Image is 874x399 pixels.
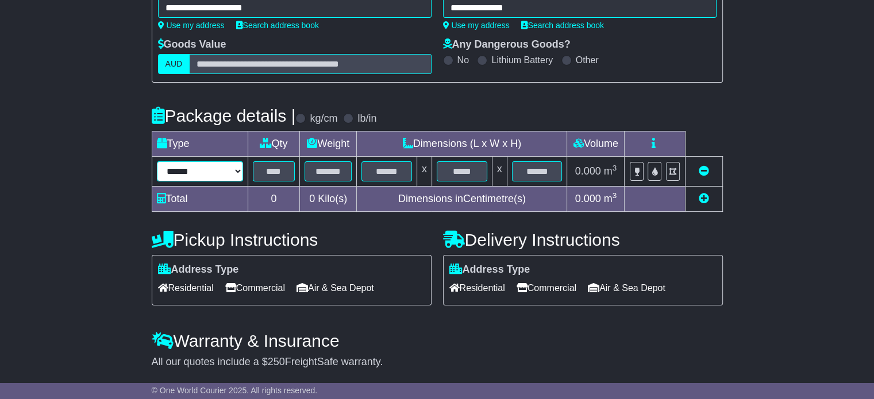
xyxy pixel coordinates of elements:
[152,331,723,350] h4: Warranty & Insurance
[613,191,617,200] sup: 3
[310,113,337,125] label: kg/cm
[300,131,357,157] td: Weight
[152,131,248,157] td: Type
[152,386,318,395] span: © One World Courier 2025. All rights reserved.
[443,21,510,30] a: Use my address
[158,54,190,74] label: AUD
[158,38,226,51] label: Goods Value
[248,131,300,157] td: Qty
[152,187,248,212] td: Total
[236,21,319,30] a: Search address book
[443,38,571,51] label: Any Dangerous Goods?
[417,157,432,187] td: x
[443,230,723,249] h4: Delivery Instructions
[357,113,376,125] label: lb/in
[357,131,567,157] td: Dimensions (L x W x H)
[699,165,709,177] a: Remove this item
[357,187,567,212] td: Dimensions in Centimetre(s)
[449,264,530,276] label: Address Type
[604,165,617,177] span: m
[575,165,601,177] span: 0.000
[297,279,374,297] span: Air & Sea Depot
[517,279,576,297] span: Commercial
[158,279,214,297] span: Residential
[152,106,296,125] h4: Package details |
[588,279,665,297] span: Air & Sea Depot
[613,164,617,172] sup: 3
[158,264,239,276] label: Address Type
[268,356,285,367] span: 250
[567,131,625,157] td: Volume
[699,193,709,204] a: Add new item
[492,157,507,187] td: x
[309,193,315,204] span: 0
[457,55,469,65] label: No
[576,55,599,65] label: Other
[300,187,357,212] td: Kilo(s)
[158,21,225,30] a: Use my address
[248,187,300,212] td: 0
[521,21,604,30] a: Search address book
[152,356,723,369] div: All our quotes include a $ FreightSafe warranty.
[575,193,601,204] span: 0.000
[604,193,617,204] span: m
[491,55,553,65] label: Lithium Battery
[152,230,432,249] h4: Pickup Instructions
[225,279,285,297] span: Commercial
[449,279,505,297] span: Residential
